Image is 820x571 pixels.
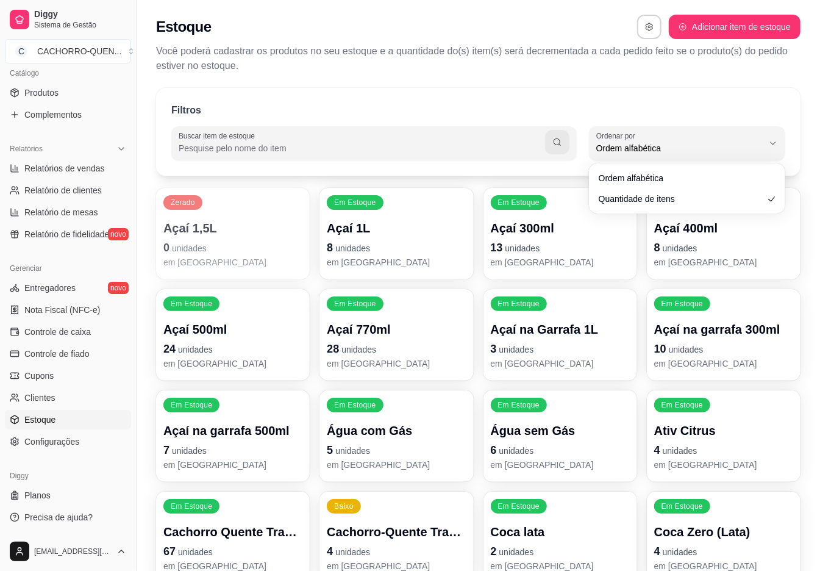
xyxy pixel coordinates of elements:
[334,501,354,511] p: Baixo
[499,345,534,354] span: unidades
[24,511,93,523] span: Precisa de ajuda?
[663,243,697,253] span: unidades
[172,446,207,456] span: unidades
[491,220,630,237] p: Açaí 300ml
[5,39,131,63] button: Select a team
[163,340,302,357] p: 24
[163,442,302,459] p: 7
[163,523,302,540] p: Cachorro Quente Tradicional
[156,17,211,37] h2: Estoque
[334,198,376,207] p: Em Estoque
[491,459,630,471] p: em [GEOGRAPHIC_DATA]
[24,109,82,121] span: Complementos
[491,543,630,560] p: 2
[661,501,703,511] p: Em Estoque
[498,501,540,511] p: Em Estoque
[34,20,126,30] span: Sistema de Gestão
[654,239,793,256] p: 8
[498,400,540,410] p: Em Estoque
[171,400,212,410] p: Em Estoque
[171,198,195,207] p: Zerado
[327,321,466,338] p: Açaí 770ml
[654,523,793,540] p: Coca Zero (Lata)
[499,446,534,456] span: unidades
[24,414,55,426] span: Estoque
[327,239,466,256] p: 8
[491,442,630,459] p: 6
[654,321,793,338] p: Açaí na garrafa 300ml
[163,256,302,268] p: em [GEOGRAPHIC_DATA]
[171,501,212,511] p: Em Estoque
[156,44,800,73] p: Você poderá cadastrar os produtos no seu estoque e a quantidade do(s) item(s) será decrementada a...
[663,547,697,557] span: unidades
[24,87,59,99] span: Produtos
[491,340,630,357] p: 3
[661,400,703,410] p: Em Estoque
[327,442,466,459] p: 5
[654,340,793,357] p: 10
[654,422,793,439] p: Ativ Citrus
[327,422,466,439] p: Água com Gás
[24,162,105,174] span: Relatórios de vendas
[654,459,793,471] p: em [GEOGRAPHIC_DATA]
[654,220,793,237] p: Açaí 400ml
[327,523,466,540] p: Cachorro-Quente Tradicional (30 CM)
[163,357,302,370] p: em [GEOGRAPHIC_DATA]
[5,259,131,278] div: Gerenciar
[179,142,545,154] input: Buscar item de estoque
[163,220,302,237] p: Açaí 1,5L
[178,345,213,354] span: unidades
[491,357,630,370] p: em [GEOGRAPHIC_DATA]
[327,220,466,237] p: Açaí 1L
[491,256,630,268] p: em [GEOGRAPHIC_DATA]
[491,321,630,338] p: Açaí na Garrafa 1L
[335,446,370,456] span: unidades
[178,547,213,557] span: unidades
[24,304,100,316] span: Nota Fiscal (NFC-e)
[24,206,98,218] span: Relatório de mesas
[24,228,109,240] span: Relatório de fidelidade
[171,299,212,309] p: Em Estoque
[34,9,126,20] span: Diggy
[327,357,466,370] p: em [GEOGRAPHIC_DATA]
[498,299,540,309] p: Em Estoque
[491,239,630,256] p: 13
[335,243,370,253] span: unidades
[669,15,800,39] button: Adicionar item de estoque
[669,345,704,354] span: unidades
[663,446,697,456] span: unidades
[15,45,27,57] span: C
[491,422,630,439] p: Água sem Gás
[171,103,201,118] p: Filtros
[24,436,79,448] span: Configurações
[34,547,112,556] span: [EMAIL_ADDRESS][DOMAIN_NAME]
[491,523,630,540] p: Coca lata
[179,131,259,141] label: Buscar item de estoque
[599,193,763,205] span: Quantidade de itens
[24,392,55,404] span: Clientes
[334,299,376,309] p: Em Estoque
[654,543,793,560] p: 4
[654,256,793,268] p: em [GEOGRAPHIC_DATA]
[599,172,763,184] span: Ordem alfabética
[163,422,302,439] p: Açaí na garrafa 500ml
[334,400,376,410] p: Em Estoque
[24,370,54,382] span: Cupons
[163,321,302,338] p: Açaí 500ml
[654,357,793,370] p: em [GEOGRAPHIC_DATA]
[327,340,466,357] p: 28
[24,184,102,196] span: Relatório de clientes
[499,547,534,557] span: unidades
[327,543,466,560] p: 4
[661,299,703,309] p: Em Estoque
[163,239,302,256] p: 0
[37,45,121,57] div: CACHORRO-QUEN ...
[5,466,131,486] div: Diggy
[24,348,90,360] span: Controle de fiado
[24,326,91,338] span: Controle de caixa
[172,243,207,253] span: unidades
[327,459,466,471] p: em [GEOGRAPHIC_DATA]
[596,131,640,141] label: Ordenar por
[505,243,540,253] span: unidades
[341,345,376,354] span: unidades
